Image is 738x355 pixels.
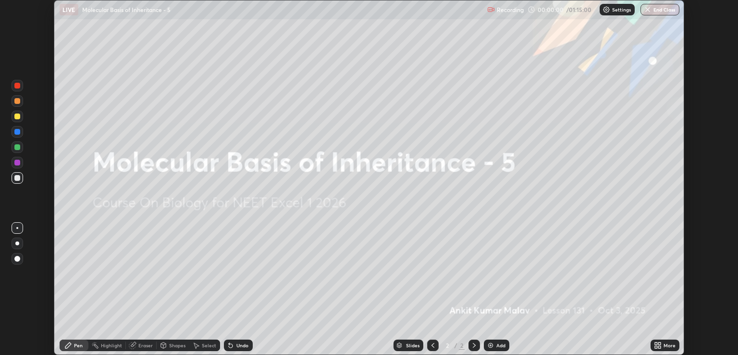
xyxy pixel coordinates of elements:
[459,341,465,350] div: 2
[62,6,75,13] p: LIVE
[612,7,631,12] p: Settings
[82,6,171,13] p: Molecular Basis of Inheritance - 5
[443,342,452,348] div: 2
[406,343,419,348] div: Slides
[454,342,457,348] div: /
[640,4,679,15] button: End Class
[169,343,185,348] div: Shapes
[496,343,505,348] div: Add
[138,343,153,348] div: Eraser
[664,343,676,348] div: More
[101,343,122,348] div: Highlight
[497,6,524,13] p: Recording
[487,6,495,13] img: recording.375f2c34.svg
[236,343,248,348] div: Undo
[603,6,610,13] img: class-settings-icons
[74,343,83,348] div: Pen
[644,6,652,13] img: end-class-cross
[487,342,494,349] img: add-slide-button
[202,343,216,348] div: Select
